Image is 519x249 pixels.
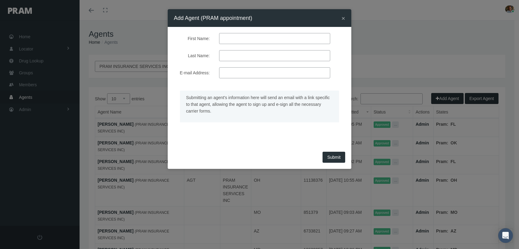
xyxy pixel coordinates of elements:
div: Open Intercom Messenger [498,228,513,243]
label: First Name: [169,33,215,44]
button: Close [342,15,345,21]
h4: Add Agent (PRAM appointment) [174,14,252,22]
label: Last Name: [169,50,215,61]
button: Submit [323,152,345,163]
label: E-mail Address: [169,67,215,78]
span: × [342,15,345,22]
p: Submitting an agent's information here will send an email with a link specific to that agent, all... [186,94,333,114]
